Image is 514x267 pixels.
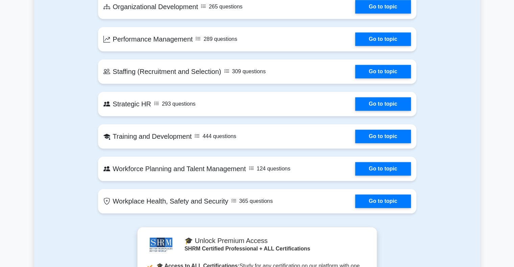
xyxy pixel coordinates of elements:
a: Go to topic [355,97,411,111]
a: Go to topic [355,32,411,46]
a: Go to topic [355,162,411,176]
a: Go to topic [355,130,411,143]
a: Go to topic [355,65,411,78]
a: Go to topic [355,194,411,208]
